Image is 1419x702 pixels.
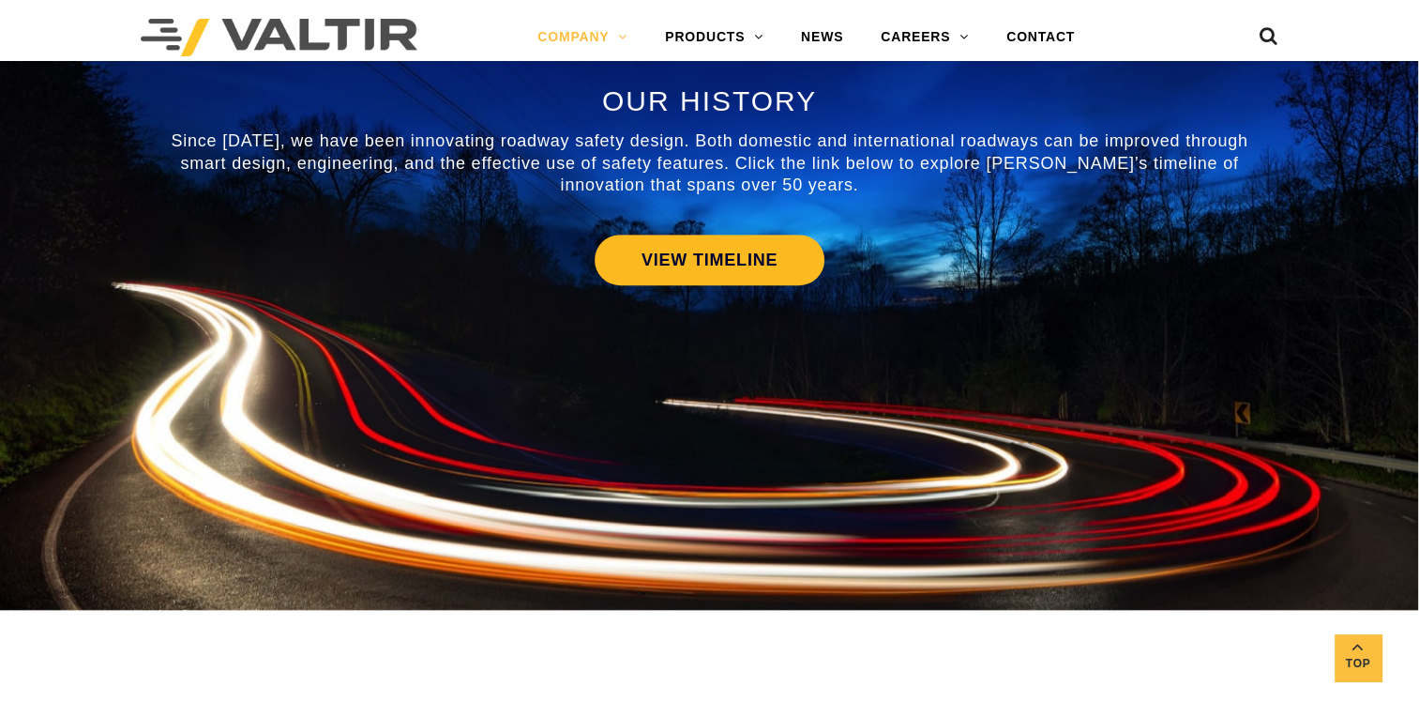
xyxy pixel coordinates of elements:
[646,19,782,56] a: PRODUCTS
[519,19,646,56] a: COMPANY
[782,19,862,56] a: NEWS
[1335,634,1381,681] a: Top
[988,19,1094,56] a: CONTACT
[1335,653,1381,675] span: Top
[171,131,1247,194] span: Since [DATE], we have been innovating roadway safety design. Both domestic and international road...
[862,19,988,56] a: CAREERS
[595,235,824,285] a: VIEW TIMELINE
[602,85,817,116] span: OUR HISTORY
[141,19,417,56] img: Valtir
